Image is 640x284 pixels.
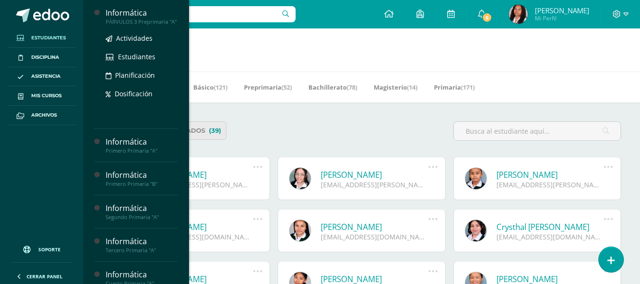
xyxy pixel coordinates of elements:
div: Informática [106,170,178,181]
a: InformáticaPÁRVULOS 3 Preprimaria "A" [106,8,178,25]
a: Soporte [11,237,72,260]
div: Primero Primaria "A" [106,147,178,154]
span: Actividades [116,34,153,43]
a: InformáticaPrimero Primaria "B" [106,170,178,187]
span: Mi Perfil [535,14,589,22]
a: Actividades [106,33,178,44]
span: Asistencia [31,73,61,80]
a: Estudiantes [106,51,178,62]
span: [PERSON_NAME] [535,6,589,15]
span: (78) [347,83,357,92]
div: [EMAIL_ADDRESS][DOMAIN_NAME] [145,232,253,241]
a: Asistencia [8,67,76,87]
div: Informática [106,236,178,247]
a: InformáticaSegundo Primaria "A" [106,203,178,220]
a: Estudiantes [8,28,76,48]
a: Limitados(39) [164,121,226,140]
span: Disciplina [31,54,59,61]
a: Preprimaria(52) [244,80,292,95]
a: [PERSON_NAME] [145,169,253,180]
span: Soporte [38,246,61,253]
a: [PERSON_NAME] [496,169,604,180]
div: [EMAIL_ADDRESS][PERSON_NAME][DOMAIN_NAME] [496,180,604,189]
a: [PERSON_NAME] [145,221,253,232]
img: c901ddd1fbd55aae9213901ba4701de9.png [509,5,528,24]
div: Informática [106,203,178,214]
a: InformáticaPrimero Primaria "A" [106,137,178,154]
a: Disciplina [8,48,76,67]
div: [EMAIL_ADDRESS][PERSON_NAME][DOMAIN_NAME] [321,180,428,189]
span: 5 [482,12,492,23]
span: (52) [281,83,292,92]
span: (121) [214,83,227,92]
span: Estudiantes [31,34,66,42]
a: [PERSON_NAME] [321,221,428,232]
a: [PERSON_NAME] [321,169,428,180]
span: Planificación [115,71,155,80]
div: [EMAIL_ADDRESS][DOMAIN_NAME] [496,232,604,241]
div: Tercero Primaria "A" [106,247,178,254]
a: Bachillerato(78) [308,80,357,95]
span: (14) [407,83,417,92]
div: Primero Primaria "B" [106,181,178,187]
a: Básico(121) [193,80,227,95]
a: Dosificación [106,88,178,99]
a: InformáticaTercero Primaria "A" [106,236,178,254]
span: (171) [461,83,475,92]
div: Informática [106,8,178,18]
span: Estudiantes [118,52,155,61]
span: (39) [209,122,221,139]
span: Mis cursos [31,92,62,100]
a: Mis cursos [8,86,76,106]
span: Dosificación [115,89,153,98]
div: Informática [106,269,178,280]
span: Archivos [31,111,57,119]
span: Cerrar panel [27,273,63,280]
a: Archivos [8,106,76,125]
div: [EMAIL_ADDRESS][PERSON_NAME][DOMAIN_NAME] [145,180,253,189]
div: Segundo Primaria "A" [106,214,178,220]
div: Informática [106,137,178,147]
input: Busca un usuario... [90,6,296,22]
a: Crysthal [PERSON_NAME] [496,221,604,232]
a: Planificación [106,70,178,81]
div: [EMAIL_ADDRESS][DOMAIN_NAME] [321,232,428,241]
div: PÁRVULOS 3 Preprimaria "A" [106,18,178,25]
a: Primaria(171) [434,80,475,95]
a: Magisterio(14) [374,80,417,95]
input: Busca al estudiante aquí... [454,122,621,140]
